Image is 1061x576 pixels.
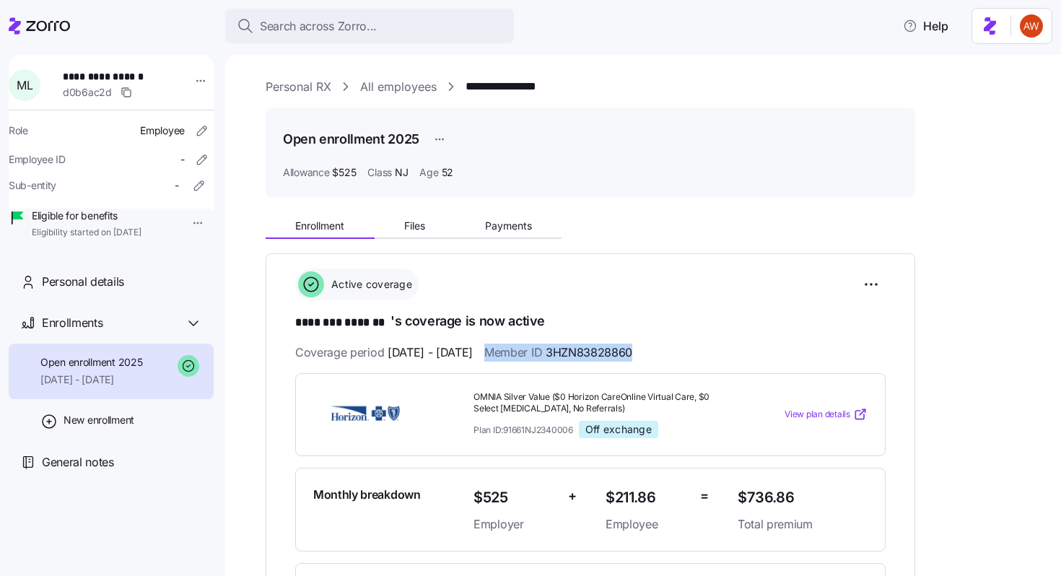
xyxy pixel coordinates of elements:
[295,344,473,362] span: Coverage period
[180,152,185,167] span: -
[40,355,142,370] span: Open enrollment 2025
[9,152,66,167] span: Employee ID
[42,273,124,291] span: Personal details
[175,178,179,193] span: -
[546,344,632,362] span: 3HZN83828860
[266,78,331,96] a: Personal RX
[606,515,689,533] span: Employee
[395,165,408,180] span: NJ
[360,78,437,96] a: All employees
[295,221,344,231] span: Enrollment
[404,221,425,231] span: Files
[9,123,28,138] span: Role
[313,398,417,431] img: Horizon BlueCross BlueShield of New Jersey
[327,277,412,292] span: Active coverage
[585,423,652,436] span: Off exchange
[388,344,473,362] span: [DATE] - [DATE]
[473,515,556,533] span: Employer
[700,486,709,507] span: =
[225,9,514,43] button: Search across Zorro...
[42,314,102,332] span: Enrollments
[32,227,141,239] span: Eligibility started on [DATE]
[64,413,134,427] span: New enrollment
[42,453,114,471] span: General notes
[32,209,141,223] span: Eligible for benefits
[738,486,868,510] span: $736.86
[332,165,356,180] span: $525
[17,79,32,91] span: M L
[63,85,112,100] span: d0b6ac2d
[313,486,421,504] span: Monthly breakdown
[283,165,329,180] span: Allowance
[903,17,948,35] span: Help
[367,165,392,180] span: Class
[295,312,886,332] h1: 's coverage is now active
[485,221,532,231] span: Payments
[40,372,142,387] span: [DATE] - [DATE]
[473,391,726,416] span: OMNIA Silver Value ($0 Horizon CareOnline Virtual Care, $0 Select [MEDICAL_DATA], No Referrals)
[140,123,185,138] span: Employee
[484,344,632,362] span: Member ID
[9,178,56,193] span: Sub-entity
[419,165,438,180] span: Age
[473,486,556,510] span: $525
[738,515,868,533] span: Total premium
[260,17,377,35] span: Search across Zorro...
[568,486,577,507] span: +
[473,424,573,436] span: Plan ID: 91661NJ2340006
[283,130,419,148] h1: Open enrollment 2025
[785,407,868,422] a: View plan details
[442,165,453,180] span: 52
[606,486,689,510] span: $211.86
[785,408,850,422] span: View plan details
[891,12,960,40] button: Help
[1020,14,1043,38] img: 3c671664b44671044fa8929adf5007c6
